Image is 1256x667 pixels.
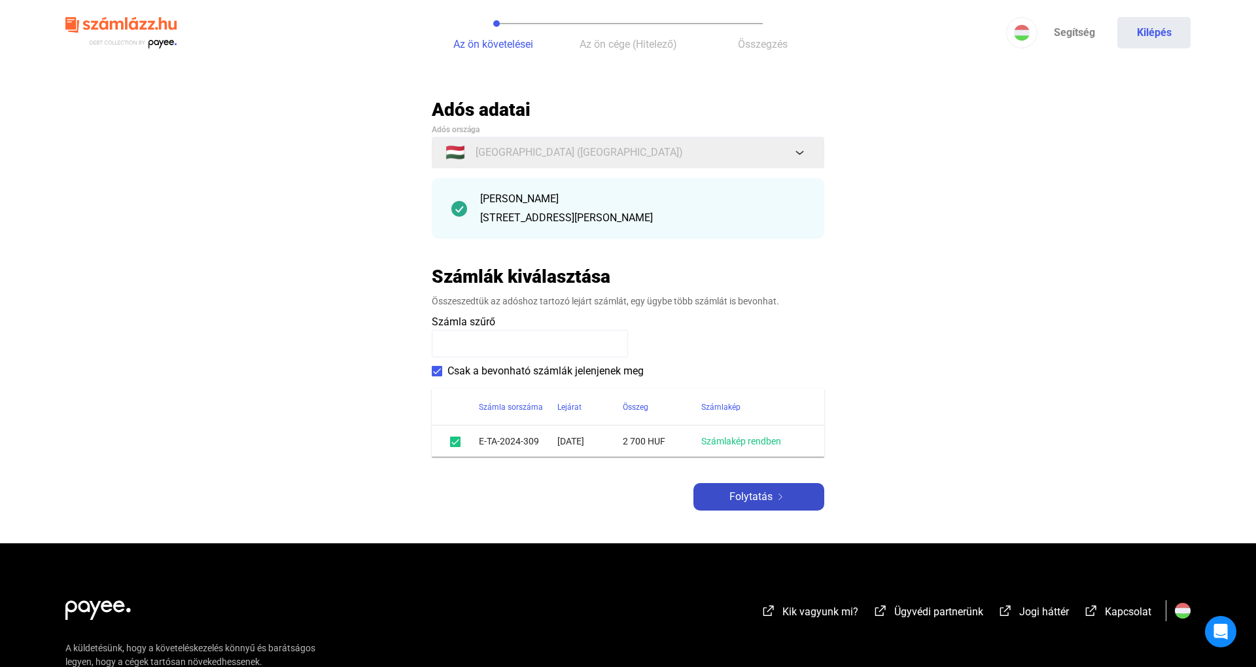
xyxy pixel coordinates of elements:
[894,605,983,618] span: Ügyvédi partnerünk
[729,489,773,505] span: Folytatás
[432,315,495,328] span: Számla szűrő
[1105,605,1151,618] span: Kapcsolat
[1019,605,1069,618] span: Jogi háttér
[453,38,533,50] span: Az ön követelései
[1083,607,1151,620] a: external-link-whiteKapcsolat
[479,425,557,457] td: E-TA-2024-309
[432,125,480,134] span: Adós országa
[432,137,824,168] button: 🇭🇺[GEOGRAPHIC_DATA] ([GEOGRAPHIC_DATA])
[623,399,648,415] div: Összeg
[1006,17,1038,48] button: HU
[1205,616,1236,647] div: Open Intercom Messenger
[761,604,776,617] img: external-link-white
[65,593,131,620] img: white-payee-white-dot.svg
[580,38,677,50] span: Az ön cége (Hitelező)
[432,98,824,121] h2: Adós adatai
[1038,17,1111,48] a: Segítség
[480,191,805,207] div: [PERSON_NAME]
[998,604,1013,617] img: external-link-white
[480,210,805,226] div: [STREET_ADDRESS][PERSON_NAME]
[693,483,824,511] button: Folytatásarrow-right-white
[432,265,610,288] h2: Számlák kiválasztása
[476,145,683,160] span: [GEOGRAPHIC_DATA] ([GEOGRAPHIC_DATA])
[701,399,741,415] div: Számlakép
[873,604,888,617] img: external-link-white
[782,605,858,618] span: Kik vagyunk mi?
[701,436,781,446] a: Számlakép rendben
[998,607,1069,620] a: external-link-whiteJogi háttér
[1175,603,1191,619] img: HU.svg
[761,607,858,620] a: external-link-whiteKik vagyunk mi?
[479,399,557,415] div: Számla sorszáma
[557,425,623,457] td: [DATE]
[445,145,465,160] span: 🇭🇺
[873,607,983,620] a: external-link-whiteÜgyvédi partnerünk
[1117,17,1191,48] button: Kilépés
[623,399,701,415] div: Összeg
[479,399,543,415] div: Számla sorszáma
[1083,604,1099,617] img: external-link-white
[557,399,582,415] div: Lejárat
[623,425,701,457] td: 2 700 HUF
[773,494,788,500] img: arrow-right-white
[451,201,467,217] img: checkmark-darker-green-circle
[1014,25,1030,41] img: HU
[432,295,824,308] div: Összeszedtük az adóshoz tartozó lejárt számlát, egy ügybe több számlát is bevonhat.
[65,12,177,54] img: szamlazzhu-logo
[701,399,809,415] div: Számlakép
[447,363,644,379] span: Csak a bevonható számlák jelenjenek meg
[738,38,788,50] span: Összegzés
[557,399,623,415] div: Lejárat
